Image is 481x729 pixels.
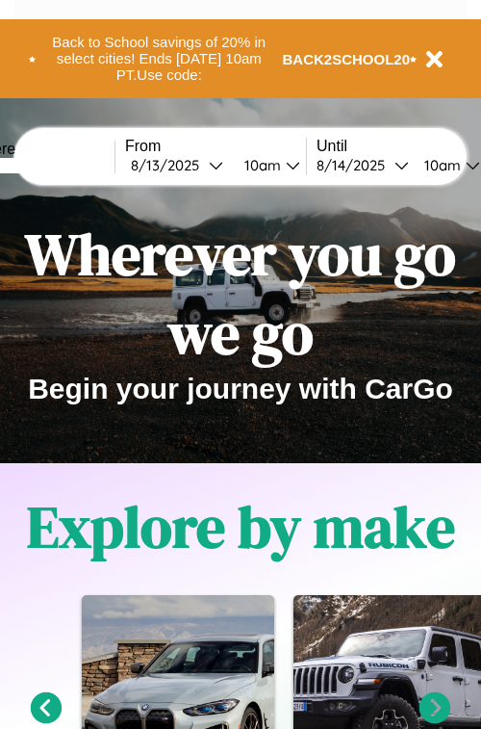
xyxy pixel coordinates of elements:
button: 10am [229,155,306,175]
div: 8 / 14 / 2025 [316,156,394,174]
b: BACK2SCHOOL20 [283,51,411,67]
div: 10am [235,156,286,174]
button: 8/13/2025 [125,155,229,175]
div: 10am [415,156,466,174]
button: Back to School savings of 20% in select cities! Ends [DATE] 10am PT.Use code: [36,29,283,89]
label: From [125,138,306,155]
div: 8 / 13 / 2025 [131,156,209,174]
h1: Explore by make [27,487,455,566]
